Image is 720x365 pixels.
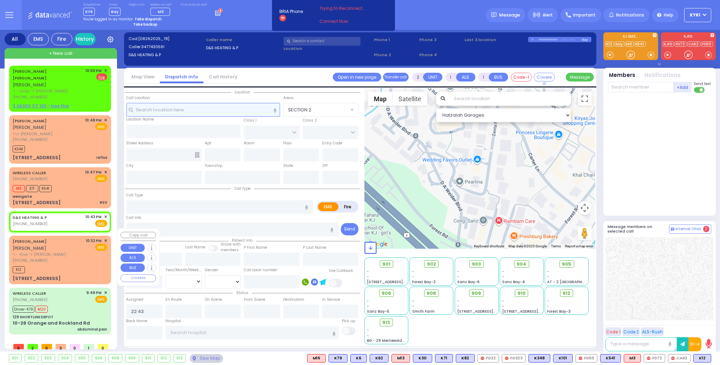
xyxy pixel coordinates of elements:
[616,12,644,18] span: Notifications
[605,41,614,47] a: K12
[382,261,390,268] span: 901
[576,354,597,363] div: FD50
[205,163,222,169] label: Township
[457,279,480,285] span: Sanz Bay-6
[133,22,157,27] strong: Take backup
[608,82,674,92] input: Search member
[13,221,47,227] span: [PHONE_NUMBER]
[206,45,281,51] label: D&S HEATING & P
[13,82,46,88] span: [PERSON_NAME]
[333,73,381,82] a: Open in new page
[283,103,358,116] span: SECTION 2
[603,35,658,40] label: KJ EMS...
[127,297,144,302] label: Assigned
[647,357,650,360] img: red-radio-icon.svg
[87,290,102,295] span: 9:49 PM
[121,232,156,239] button: Copy call
[127,163,134,169] label: City
[367,327,369,333] span: -
[127,318,148,324] label: Back Home
[13,199,61,206] div: [STREET_ADDRESS]
[127,95,150,101] label: Call Location
[457,269,459,274] span: -
[13,88,83,94] span: ר' שמואל - ר' [PERSON_NAME]
[166,318,181,324] label: Hospital
[41,344,52,349] span: 0
[687,41,700,47] a: CAR2
[303,245,326,250] label: P Last Name
[35,306,48,313] span: M20
[528,354,550,363] div: BLS
[104,117,107,123] span: ✕
[502,309,569,314] span: [STREET_ADDRESS][PERSON_NAME]
[329,354,348,363] div: BLS
[141,44,164,50] span: 3477430591
[457,298,459,304] span: -
[100,200,107,205] div: RSV
[13,297,47,302] span: [PHONE_NUMBER]
[231,90,254,95] span: Location
[412,274,414,279] span: -
[288,106,311,113] span: SECTION 2
[104,214,107,220] span: ✕
[465,37,528,43] label: Last 3 location
[478,354,499,363] div: FD22
[547,279,599,285] span: AT - 2 [GEOGRAPHIC_DATA]
[86,68,102,73] span: 10:50 PM
[13,170,46,176] a: WIRELESS CALLER
[205,141,211,146] label: Apt
[605,327,621,336] button: Code 1
[367,279,434,285] span: [STREET_ADDRESS][PERSON_NAME]
[419,52,462,58] span: Phone 4
[86,214,102,220] span: 10:43 PM
[578,201,592,215] button: Map camera controls
[457,309,524,314] span: [STREET_ADDRESS][PERSON_NAME]
[566,73,594,82] button: Message
[13,258,47,263] span: [PHONE_NUMBER]
[13,94,47,100] span: [PHONE_NUMBER]
[435,354,453,363] div: K71
[472,290,481,297] span: 909
[502,354,526,363] div: FD323
[319,5,375,12] span: Trying to Reconnect...
[553,354,573,363] div: BLS
[283,297,304,302] label: Destination
[127,103,280,116] input: Search location here
[427,290,436,297] span: 908
[160,73,203,80] a: Dispatch info
[622,327,640,336] button: Code 2
[543,12,553,18] span: Alert
[694,81,711,86] span: Send text
[109,3,121,7] label: Lines
[166,297,182,302] label: En Route
[489,73,508,82] button: BUS
[244,297,265,302] label: From Scene
[74,33,96,45] a: History
[283,163,293,169] label: State
[85,170,102,175] span: 10:47 PM
[615,41,624,47] a: bay
[121,244,145,252] button: UNIT
[641,327,664,336] button: ALS-Rush
[427,261,436,268] span: 902
[135,17,162,22] strong: Take dispatch
[244,245,267,250] label: P First Name
[368,92,393,106] button: Show street map
[13,131,83,137] span: הרר [PERSON_NAME]
[86,238,102,243] span: 10:32 PM
[608,224,669,234] h5: Message members on selected call
[41,354,55,362] div: 903
[367,333,369,338] span: -
[329,354,348,363] div: K79
[703,226,709,232] span: 2
[150,3,173,7] label: Medic on call
[547,309,571,314] span: Forest Bay-3
[13,266,25,273] span: K12
[284,46,372,52] label: Location
[205,297,222,302] label: On Scene
[39,185,52,192] span: K541
[13,320,90,327] div: 10-28 Orange and Rockland Rd
[370,354,389,363] div: K62
[491,12,497,18] img: message.svg
[77,327,107,332] div: abdominal pain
